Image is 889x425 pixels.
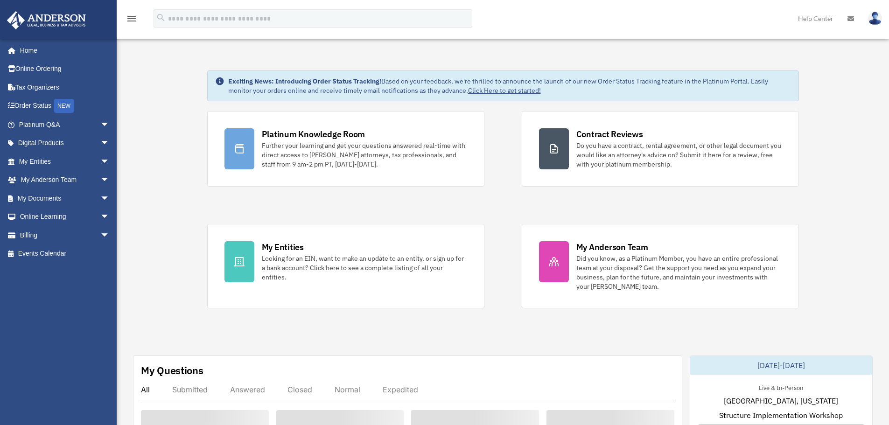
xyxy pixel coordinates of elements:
div: Platinum Knowledge Room [262,128,365,140]
div: Based on your feedback, we're thrilled to announce the launch of our new Order Status Tracking fe... [228,77,791,95]
a: My Anderson Teamarrow_drop_down [7,171,124,189]
div: My Anderson Team [576,241,648,253]
span: arrow_drop_down [100,152,119,171]
div: Answered [230,385,265,394]
div: Contract Reviews [576,128,643,140]
a: My Documentsarrow_drop_down [7,189,124,208]
strong: Exciting News: Introducing Order Status Tracking! [228,77,381,85]
span: Structure Implementation Workshop [719,410,843,421]
div: Normal [335,385,360,394]
a: My Anderson Team Did you know, as a Platinum Member, you have an entire professional team at your... [522,224,799,308]
a: Online Learningarrow_drop_down [7,208,124,226]
div: Submitted [172,385,208,394]
a: Billingarrow_drop_down [7,226,124,244]
a: Home [7,41,119,60]
div: All [141,385,150,394]
span: arrow_drop_down [100,208,119,227]
a: Platinum Knowledge Room Further your learning and get your questions answered real-time with dire... [207,111,484,187]
div: Closed [287,385,312,394]
a: Platinum Q&Aarrow_drop_down [7,115,124,134]
div: [DATE]-[DATE] [690,356,872,375]
img: User Pic [868,12,882,25]
a: Contract Reviews Do you have a contract, rental agreement, or other legal document you would like... [522,111,799,187]
a: Click Here to get started! [468,86,541,95]
a: Events Calendar [7,244,124,263]
a: Tax Organizers [7,78,124,97]
a: Digital Productsarrow_drop_down [7,134,124,153]
span: arrow_drop_down [100,226,119,245]
div: My Questions [141,363,203,377]
a: menu [126,16,137,24]
div: Do you have a contract, rental agreement, or other legal document you would like an attorney's ad... [576,141,782,169]
span: [GEOGRAPHIC_DATA], [US_STATE] [724,395,838,406]
div: NEW [54,99,74,113]
a: My Entitiesarrow_drop_down [7,152,124,171]
a: Order StatusNEW [7,97,124,116]
div: Expedited [383,385,418,394]
span: arrow_drop_down [100,189,119,208]
i: search [156,13,166,23]
i: menu [126,13,137,24]
span: arrow_drop_down [100,134,119,153]
a: My Entities Looking for an EIN, want to make an update to an entity, or sign up for a bank accoun... [207,224,484,308]
div: Looking for an EIN, want to make an update to an entity, or sign up for a bank account? Click her... [262,254,467,282]
a: Online Ordering [7,60,124,78]
div: Further your learning and get your questions answered real-time with direct access to [PERSON_NAM... [262,141,467,169]
span: arrow_drop_down [100,115,119,134]
div: Did you know, as a Platinum Member, you have an entire professional team at your disposal? Get th... [576,254,782,291]
span: arrow_drop_down [100,171,119,190]
div: My Entities [262,241,304,253]
img: Anderson Advisors Platinum Portal [4,11,89,29]
div: Live & In-Person [751,382,811,392]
